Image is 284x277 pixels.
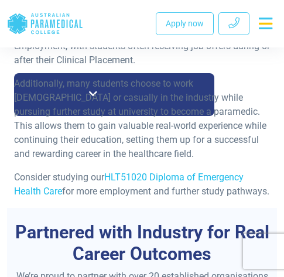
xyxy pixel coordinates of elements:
p: Consider studying our for more employment and further study pathways. [14,170,270,199]
a: Australian Paramedical College [7,5,83,43]
a: HLT51020 Diploma of Emergency Health Care [14,172,244,197]
h3: Partnered with Industry for Real Career Outcomes [14,222,270,265]
a: Apply now [156,12,214,35]
p: Additionally, many students choose to work [DEMOGRAPHIC_DATA] or casually in the industry while p... [14,77,270,161]
button: Toggle navigation [254,13,277,34]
